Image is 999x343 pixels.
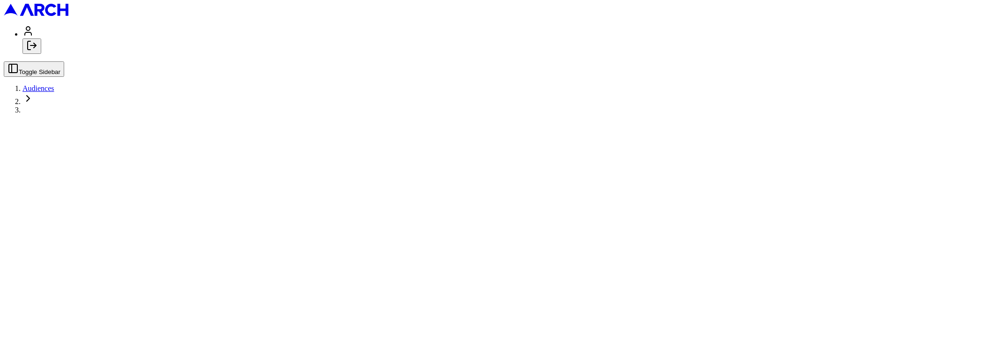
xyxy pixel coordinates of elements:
[22,84,54,92] a: Audiences
[4,61,64,77] button: Toggle Sidebar
[19,68,60,75] span: Toggle Sidebar
[22,38,41,54] button: Log out
[4,84,995,106] nav: breadcrumb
